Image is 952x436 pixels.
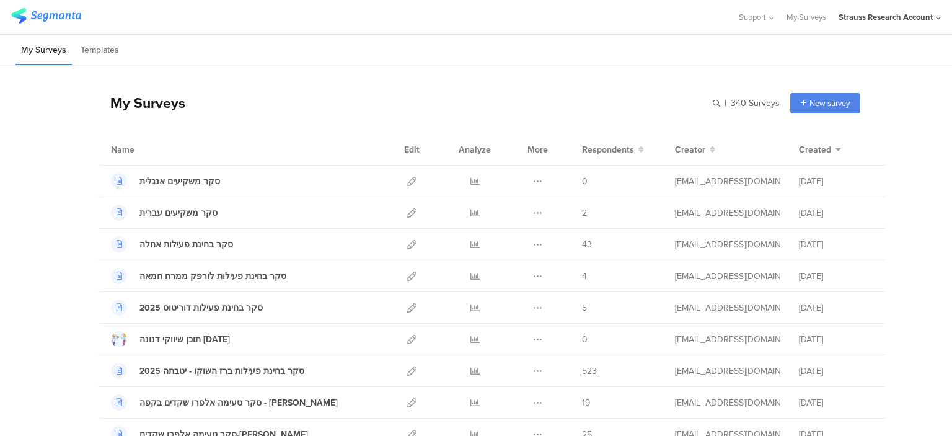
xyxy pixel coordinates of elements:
[582,333,588,346] span: 0
[111,173,220,189] a: סקר משקיעים אנגלית
[799,333,873,346] div: [DATE]
[582,143,644,156] button: Respondents
[111,300,263,316] a: 2025 סקר בחינת פעילות דוריטוס
[139,333,230,346] div: תוכן שיווקי דנונה יולי 2025
[75,36,125,65] li: Templates
[799,270,873,283] div: [DATE]
[675,207,780,220] div: assaf.cheprut@strauss-group.com
[799,143,831,156] span: Created
[799,365,873,378] div: [DATE]
[675,301,780,314] div: assaf.cheprut@strauss-group.com
[675,143,715,156] button: Creator
[675,365,780,378] div: lia.yaacov@strauss-group.com
[15,36,72,65] li: My Surveys
[582,396,590,409] span: 19
[799,238,873,251] div: [DATE]
[582,143,634,156] span: Respondents
[111,394,338,411] a: סקר טעימה אלפרו שקדים בקפה - [PERSON_NAME]
[456,134,493,165] div: Analyze
[799,175,873,188] div: [DATE]
[111,143,185,156] div: Name
[139,207,218,220] div: סקר משקיעים עברית
[582,238,592,251] span: 43
[675,270,780,283] div: assaf.cheprut@strauss-group.com
[675,333,780,346] div: lia.yaacov@strauss-group.com
[675,175,780,188] div: assaf.cheprut@strauss-group.com
[139,301,263,314] div: 2025 סקר בחינת פעילות דוריטוס
[111,268,286,284] a: סקר בחינת פעילות לורפק ממרח חמאה
[111,331,230,347] a: תוכן שיווקי דנונה [DATE]
[582,365,597,378] span: 523
[111,236,233,252] a: סקר בחינת פעילות אחלה
[582,270,587,283] span: 4
[139,270,286,283] div: סקר בחינת פעילות לורפק ממרח חמאה
[799,143,841,156] button: Created
[675,143,705,156] span: Creator
[111,205,218,221] a: סקר משקיעים עברית
[675,396,780,409] div: assaf.cheprut@strauss-group.com
[723,97,728,110] span: |
[139,365,304,378] div: 2025 סקר בחינת פעילות ברז השוקו - יטבתה
[98,92,185,113] div: My Surveys
[739,11,766,23] span: Support
[799,301,873,314] div: [DATE]
[582,175,588,188] span: 0
[524,134,551,165] div: More
[582,301,587,314] span: 5
[11,8,81,24] img: segmanta logo
[582,207,587,220] span: 2
[139,238,233,251] div: סקר בחינת פעילות אחלה
[731,97,780,110] span: 340 Surveys
[111,363,304,379] a: 2025 סקר בחינת פעילות ברז השוקו - יטבתה
[675,238,780,251] div: assaf.cheprut@strauss-group.com
[139,175,220,188] div: סקר משקיעים אנגלית
[809,97,850,109] span: New survey
[799,396,873,409] div: [DATE]
[139,396,338,409] div: סקר טעימה אלפרו שקדים בקפה - מאי
[399,134,425,165] div: Edit
[839,11,933,23] div: Strauss Research Account
[799,207,873,220] div: [DATE]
